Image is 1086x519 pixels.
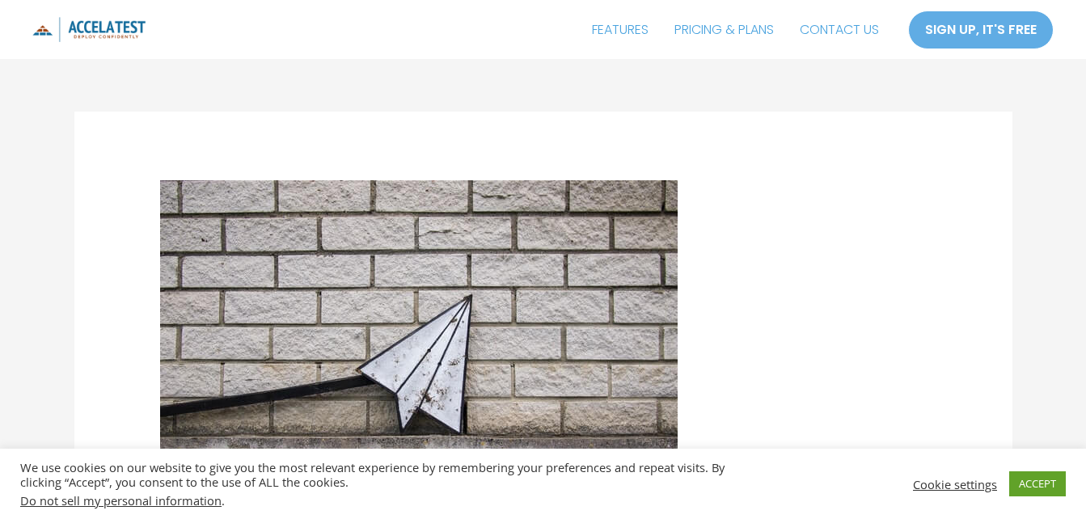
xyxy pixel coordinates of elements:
[32,17,146,42] img: icon
[20,492,222,508] a: Do not sell my personal information
[787,10,892,50] a: CONTACT US
[579,10,892,50] nav: Site Navigation
[661,10,787,50] a: PRICING & PLANS
[908,11,1054,49] a: SIGN UP, IT'S FREE
[1009,471,1066,496] a: ACCEPT
[913,477,997,492] a: Cookie settings
[579,10,661,50] a: FEATURES
[20,493,752,508] div: .
[20,460,752,508] div: We use cookies on our website to give you the most relevant experience by remembering your prefer...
